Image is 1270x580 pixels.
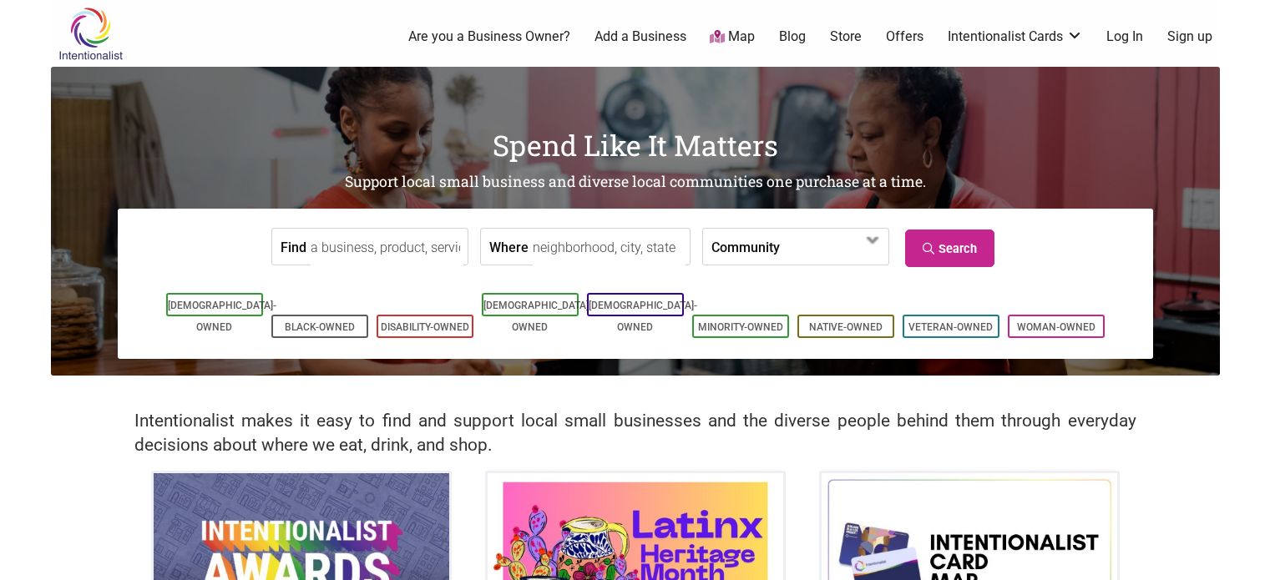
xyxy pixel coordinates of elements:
a: Native-Owned [809,321,883,333]
a: Map [710,28,755,47]
img: Intentionalist [51,7,130,61]
a: Add a Business [595,28,686,46]
input: a business, product, service [311,229,463,266]
a: Woman-Owned [1017,321,1095,333]
a: [DEMOGRAPHIC_DATA]-Owned [483,300,592,333]
label: Find [281,229,306,265]
a: Black-Owned [285,321,355,333]
a: [DEMOGRAPHIC_DATA]-Owned [168,300,276,333]
label: Community [711,229,780,265]
h1: Spend Like It Matters [51,125,1220,165]
a: Minority-Owned [698,321,783,333]
a: Log In [1106,28,1143,46]
a: Search [905,229,994,267]
a: Are you a Business Owner? [408,28,570,46]
a: Offers [886,28,923,46]
input: neighborhood, city, state [533,229,686,266]
a: Veteran-Owned [908,321,993,333]
a: [DEMOGRAPHIC_DATA]-Owned [589,300,697,333]
a: Sign up [1167,28,1212,46]
h2: Support local small business and diverse local communities one purchase at a time. [51,172,1220,193]
a: Store [830,28,862,46]
a: Blog [779,28,806,46]
a: Disability-Owned [381,321,469,333]
a: Intentionalist Cards [948,28,1083,46]
label: Where [489,229,529,265]
h2: Intentionalist makes it easy to find and support local small businesses and the diverse people be... [134,409,1136,457]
